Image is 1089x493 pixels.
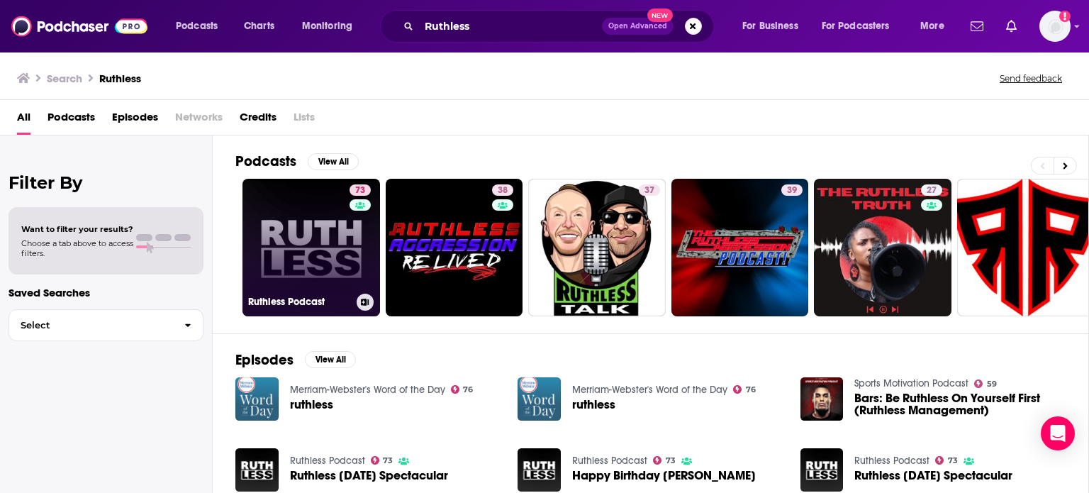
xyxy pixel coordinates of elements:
a: Happy Birthday Ruthless [572,470,756,482]
a: Ruthless Podcast [290,455,365,467]
span: 76 [463,387,473,393]
span: For Business [742,16,798,36]
span: Lists [294,106,315,135]
a: Merriam-Webster's Word of the Day [290,384,445,396]
a: 73 [935,456,958,465]
span: 39 [787,184,797,198]
span: 73 [666,458,676,464]
h3: Search [47,72,82,85]
button: Show profile menu [1039,11,1071,42]
button: open menu [812,15,910,38]
a: Charts [235,15,283,38]
input: Search podcasts, credits, & more... [419,15,602,38]
svg: Add a profile image [1059,11,1071,22]
span: 38 [498,184,508,198]
img: Happy Birthday Ruthless [518,448,561,492]
span: 27 [927,184,937,198]
a: PodcastsView All [235,153,359,170]
span: 73 [948,458,958,464]
span: Charts [244,16,274,36]
span: Podcasts [176,16,218,36]
a: Ruthless Podcast [854,455,929,467]
a: 37 [528,179,666,316]
button: Open AdvancedNew [602,18,674,35]
div: Search podcasts, credits, & more... [393,10,727,43]
a: 38 [386,179,523,316]
button: Send feedback [995,72,1066,84]
a: 73 [371,456,393,465]
span: New [647,9,673,22]
a: 38 [492,184,513,196]
img: Ruthless Thanksgiving Spectacular [235,448,279,492]
span: Logged in as gbrussel [1039,11,1071,42]
img: Podchaser - Follow, Share and Rate Podcasts [11,13,147,40]
button: View All [305,351,356,368]
img: ruthless [518,377,561,421]
button: open menu [166,15,236,38]
button: Select [9,309,203,341]
div: Open Intercom Messenger [1041,416,1075,450]
span: 76 [746,387,756,393]
a: Podcasts [48,106,95,135]
a: All [17,106,30,135]
span: Select [9,321,173,330]
img: Ruthless Thanksgiving Spectacular [800,448,844,492]
a: Merriam-Webster's Word of the Day [572,384,727,396]
a: 59 [974,380,997,388]
a: 73 [653,456,676,465]
a: Episodes [112,106,158,135]
h2: Filter By [9,172,203,193]
a: 73Ruthless Podcast [242,179,380,316]
a: 37 [639,184,660,196]
a: 39 [781,184,803,196]
span: 73 [383,458,393,464]
span: Open Advanced [608,23,667,30]
h3: Ruthless Podcast [248,296,351,308]
a: 76 [451,385,474,394]
span: 37 [644,184,654,198]
button: View All [308,153,359,170]
a: Ruthless Thanksgiving Spectacular [854,470,1012,482]
a: 27 [921,184,942,196]
a: Sports Motivation Podcast [854,377,968,389]
button: open menu [292,15,371,38]
a: Show notifications dropdown [965,14,989,38]
span: Monitoring [302,16,352,36]
a: 39 [671,179,809,316]
a: 27 [814,179,951,316]
h2: Episodes [235,351,294,369]
a: ruthless [572,399,615,411]
button: open menu [910,15,962,38]
img: Bars: Be Ruthless On Yourself First (Ruthless Management) [800,377,844,421]
span: Networks [175,106,223,135]
a: Bars: Be Ruthless On Yourself First (Ruthless Management) [854,392,1066,416]
a: ruthless [290,399,333,411]
a: 76 [733,385,756,394]
a: Show notifications dropdown [1000,14,1022,38]
h3: Ruthless [99,72,141,85]
span: Ruthless [DATE] Spectacular [290,470,448,482]
span: Choose a tab above to access filters. [21,238,133,258]
img: User Profile [1039,11,1071,42]
span: Ruthless [DATE] Spectacular [854,470,1012,482]
a: Ruthless Thanksgiving Spectacular [290,470,448,482]
img: ruthless [235,377,279,421]
span: More [920,16,944,36]
span: 59 [987,381,997,387]
span: 73 [355,184,365,198]
a: Credits [240,106,277,135]
a: 73 [350,184,371,196]
a: EpisodesView All [235,351,356,369]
